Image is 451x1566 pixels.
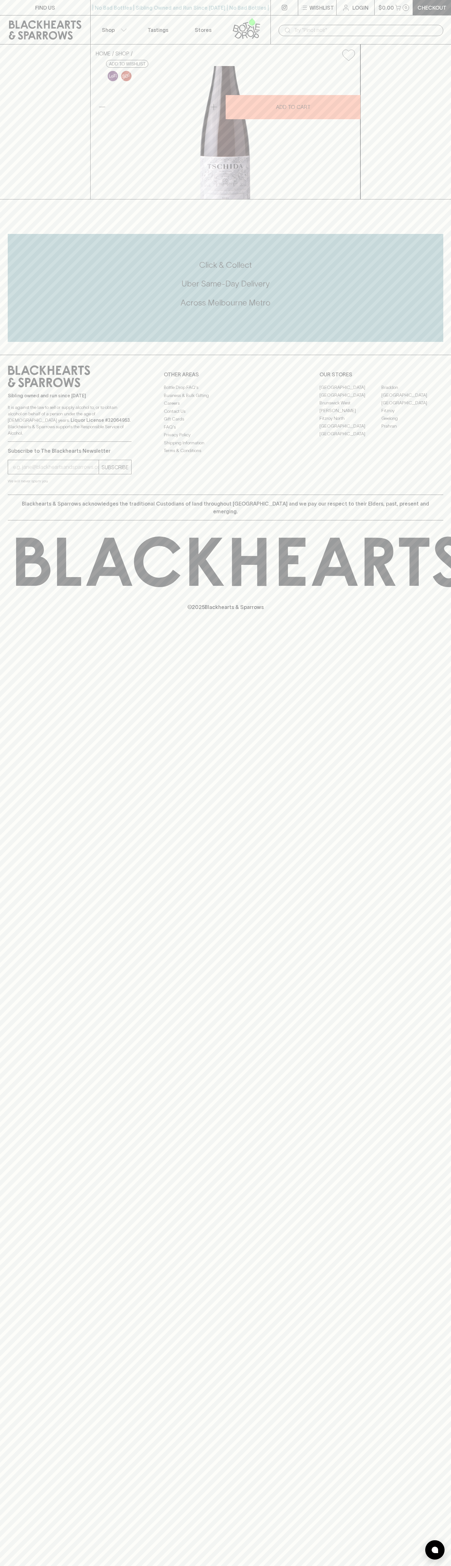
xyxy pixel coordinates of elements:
a: SHOP [115,51,129,56]
h5: Uber Same-Day Delivery [8,278,443,289]
p: Login [352,4,368,12]
p: ADD TO CART [276,103,310,111]
img: bubble-icon [432,1547,438,1553]
div: Call to action block [8,234,443,342]
button: SUBSCRIBE [99,460,131,474]
p: OTHER AREAS [164,371,288,378]
p: Subscribe to The Blackhearts Newsletter [8,447,132,455]
button: Shop [91,15,136,44]
a: Gift Cards [164,415,288,423]
p: FIND US [35,4,55,12]
p: $0.00 [378,4,394,12]
img: Lo-Fi [108,71,118,81]
a: [GEOGRAPHIC_DATA] [319,430,381,438]
a: Fitzroy North [319,414,381,422]
button: Add to wishlist [340,47,358,63]
a: Brunswick West [319,399,381,407]
input: Try "Pinot noir" [294,25,438,35]
a: Business & Bulk Gifting [164,391,288,399]
p: SUBSCRIBE [102,463,129,471]
h5: Across Melbourne Metro [8,297,443,308]
p: Tastings [148,26,168,34]
a: Privacy Policy [164,431,288,439]
h5: Click & Collect [8,260,443,270]
a: Braddon [381,383,443,391]
p: We will never spam you [8,478,132,484]
p: It is against the law to sell or supply alcohol to, or to obtain alcohol on behalf of a person un... [8,404,132,436]
a: Bottle Drop FAQ's [164,384,288,391]
a: Made and bottled without any added Sulphur Dioxide (SO2) [120,69,133,83]
a: Fitzroy [381,407,443,414]
p: 0 [405,6,407,9]
a: HOME [96,51,111,56]
a: [GEOGRAPHIC_DATA] [381,391,443,399]
a: FAQ's [164,423,288,431]
a: Terms & Conditions [164,447,288,455]
a: [GEOGRAPHIC_DATA] [319,383,381,391]
a: [PERSON_NAME] [319,407,381,414]
p: Checkout [417,4,446,12]
button: Add to wishlist [106,60,148,68]
p: Blackhearts & Sparrows acknowledges the traditional Custodians of land throughout [GEOGRAPHIC_DAT... [13,500,438,515]
a: Careers [164,400,288,407]
input: e.g. jane@blackheartsandsparrows.com.au [13,462,99,472]
button: ADD TO CART [226,95,360,119]
a: Contact Us [164,407,288,415]
a: Stores [181,15,226,44]
img: 40652.png [91,66,360,199]
a: Geelong [381,414,443,422]
p: Stores [195,26,211,34]
a: Prahran [381,422,443,430]
a: Some may call it natural, others minimum intervention, either way, it’s hands off & maybe even a ... [106,69,120,83]
a: [GEOGRAPHIC_DATA] [381,399,443,407]
a: [GEOGRAPHIC_DATA] [319,391,381,399]
p: Wishlist [309,4,334,12]
p: Sibling owned and run since [DATE] [8,392,132,399]
a: Shipping Information [164,439,288,447]
a: [GEOGRAPHIC_DATA] [319,422,381,430]
strong: Liquor License #32064953 [71,418,130,423]
img: Sulphur Free [121,71,132,81]
p: Shop [102,26,115,34]
p: OUR STORES [319,371,443,378]
a: Tastings [135,15,181,44]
